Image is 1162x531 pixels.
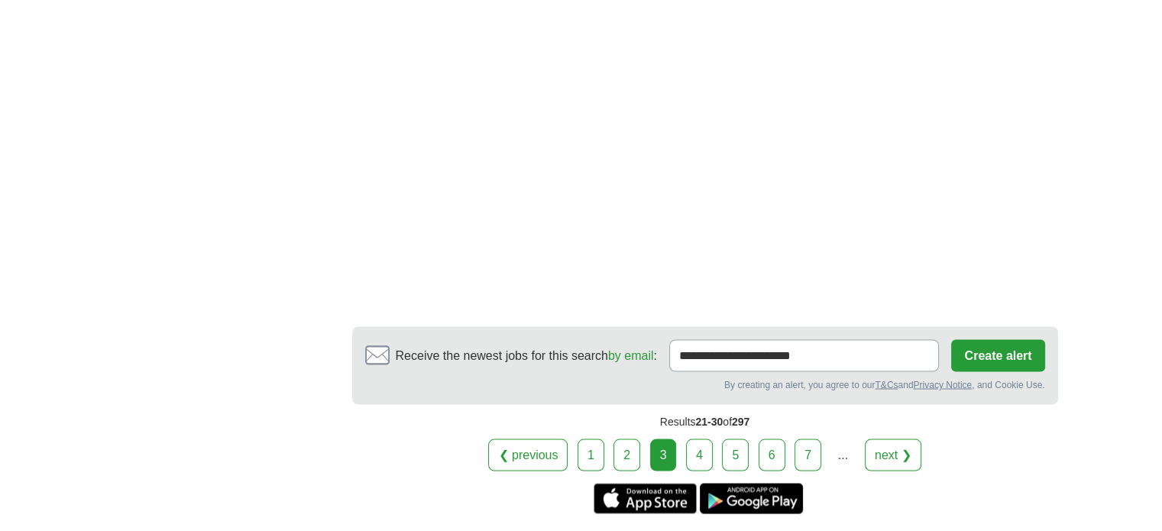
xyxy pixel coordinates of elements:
div: By creating an alert, you agree to our and , and Cookie Use. [365,377,1045,391]
span: 297 [732,415,749,427]
a: Privacy Notice [913,379,972,390]
span: Receive the newest jobs for this search : [396,346,657,364]
div: 3 [650,439,677,471]
a: by email [608,348,654,361]
div: Results of [352,404,1058,439]
a: 2 [613,439,640,471]
a: Get the iPhone app [594,483,697,513]
a: T&Cs [875,379,898,390]
a: 5 [722,439,749,471]
div: ... [827,439,858,470]
a: next ❯ [865,439,921,471]
a: Get the Android app [700,483,803,513]
a: 4 [686,439,713,471]
button: Create alert [951,339,1044,371]
a: 1 [578,439,604,471]
a: ❮ previous [488,439,568,471]
a: 6 [759,439,785,471]
a: 7 [795,439,821,471]
span: 21-30 [695,415,723,427]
